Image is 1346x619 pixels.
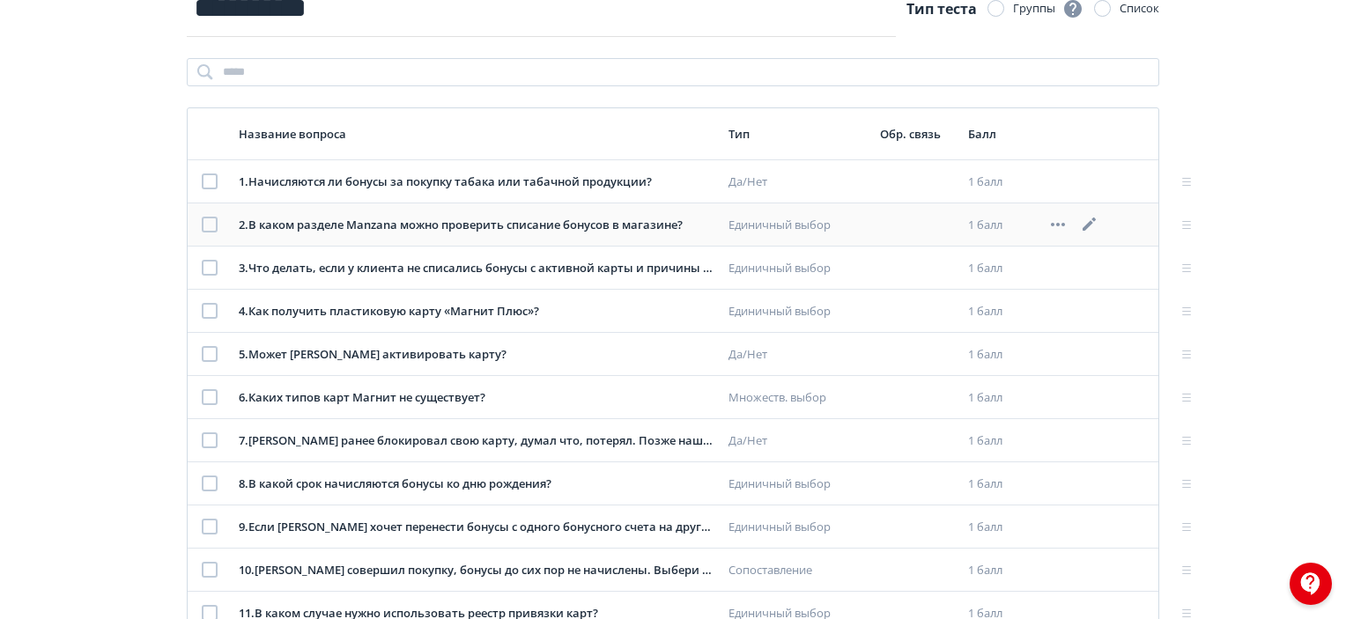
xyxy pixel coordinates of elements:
[968,475,1033,493] div: 1 балл
[239,562,714,579] div: 10 . [PERSON_NAME] совершил покупку, бонусы до сих пор не начислены. Выбери верный макрос в соотв...
[728,303,866,321] div: Единичный выбор
[968,217,1033,234] div: 1 балл
[728,346,866,364] div: Да/Нет
[728,389,866,407] div: Множеств. выбор
[968,389,1033,407] div: 1 балл
[968,562,1033,579] div: 1 балл
[239,126,714,142] div: Название вопроса
[728,126,866,142] div: Тип
[968,346,1033,364] div: 1 балл
[968,519,1033,536] div: 1 балл
[968,260,1033,277] div: 1 балл
[239,303,714,321] div: 4 . Как получить пластиковую карту «Магнит Плюс»?
[239,475,714,493] div: 8 . В какой срок начисляются бонусы ко дню рождения?
[728,432,866,450] div: Да/Нет
[239,173,714,191] div: 1 . Начисляются ли бонусы за покупку табака или табачной продукции?
[728,475,866,493] div: Единичный выбор
[239,519,714,536] div: 9 . Если [PERSON_NAME] хочет перенести бонусы с одного бонусного счета на другой. Что нужно сделать?
[968,303,1033,321] div: 1 балл
[239,217,714,234] div: 2 . В каком разделе Manzana можно проверить списание бонусов в магазине?
[728,217,866,234] div: Единичный выбор
[728,173,866,191] div: Да/Нет
[239,346,714,364] div: 5 . Может [PERSON_NAME] активировать карту?
[239,432,714,450] div: 7 . [PERSON_NAME] ранее блокировал свою карту, думал что, потерял. Позже нашел её и обратился с п...
[728,260,866,277] div: Единичный выбор
[728,562,866,579] div: Сопоставление
[968,126,1033,142] div: Балл
[728,519,866,536] div: Единичный выбор
[880,126,954,142] div: Обр. связь
[239,389,714,407] div: 6 . Каких типов карт Магнит не существует?
[968,432,1033,450] div: 1 балл
[968,173,1033,191] div: 1 балл
[239,260,714,277] div: 3 . Что делать, если у клиента не списались бонусы с активной карты и причины невыявлены?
